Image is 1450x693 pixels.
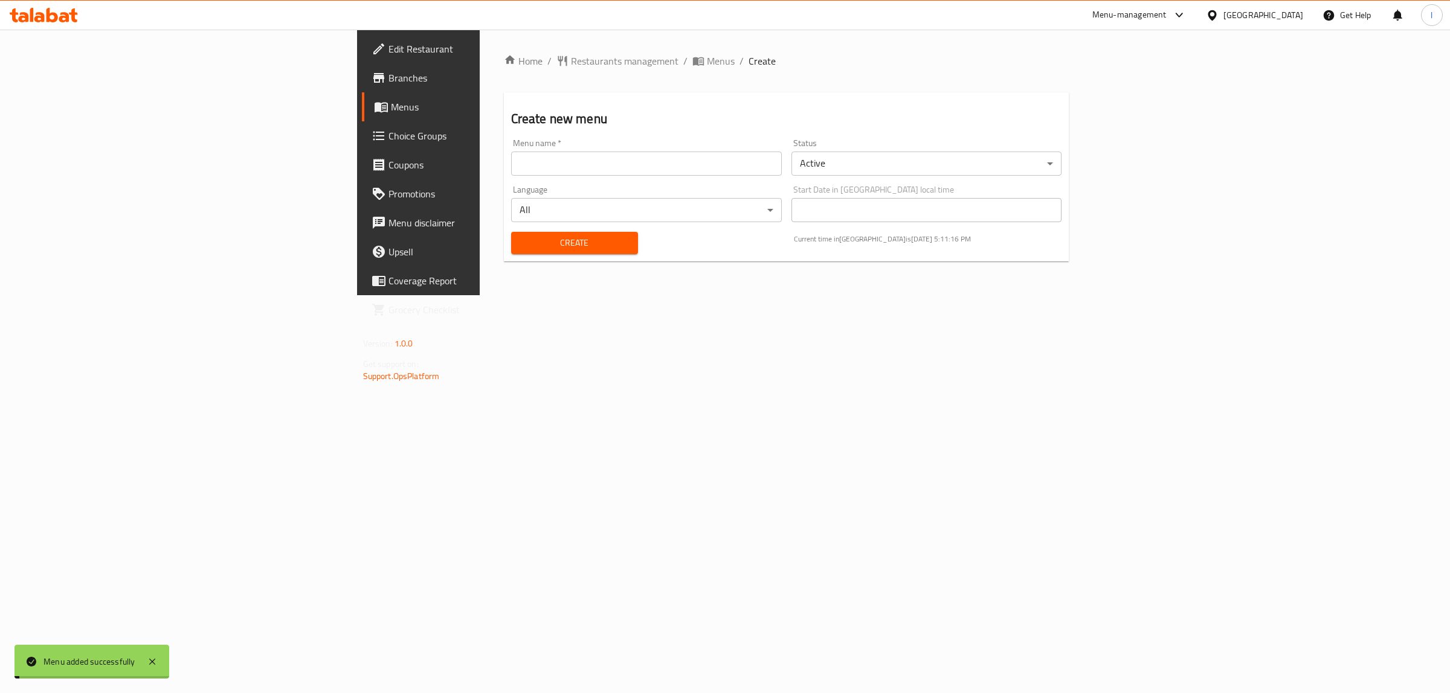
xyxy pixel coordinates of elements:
span: Menus [391,100,590,114]
div: [GEOGRAPHIC_DATA] [1223,8,1303,22]
h2: Create new menu [511,110,1062,128]
button: Create [511,232,638,254]
span: Branches [388,71,590,85]
li: / [739,54,744,68]
span: Get support on: [363,356,419,372]
a: Grocery Checklist [362,295,599,324]
span: 1.0.0 [395,336,413,351]
nav: breadcrumb [504,54,1069,68]
a: Menus [362,92,599,121]
li: / [683,54,688,68]
a: Menu disclaimer [362,208,599,237]
span: Coupons [388,158,590,172]
a: Choice Groups [362,121,599,150]
p: Current time in [GEOGRAPHIC_DATA] is [DATE] 5:11:16 PM [794,234,1062,244]
span: Edit Restaurant [388,42,590,56]
span: Upsell [388,244,590,259]
span: Menu disclaimer [388,216,590,230]
div: Active [791,152,1062,176]
span: Create [521,235,628,251]
span: Version: [363,336,393,351]
a: Edit Restaurant [362,34,599,63]
a: Coupons [362,150,599,179]
span: l [1431,8,1432,22]
a: Menus [692,54,735,68]
span: Restaurants management [571,54,678,68]
span: Coverage Report [388,273,590,288]
span: Choice Groups [388,129,590,143]
div: All [511,198,782,222]
span: Menus [707,54,735,68]
span: Grocery Checklist [388,302,590,317]
a: Coverage Report [362,266,599,295]
a: Upsell [362,237,599,266]
input: Please enter Menu name [511,152,782,176]
span: Create [749,54,776,68]
a: Branches [362,63,599,92]
span: Promotions [388,187,590,201]
a: Promotions [362,179,599,208]
div: Menu added successfully [43,655,135,668]
a: Support.OpsPlatform [363,368,440,384]
div: Menu-management [1092,8,1167,22]
a: Restaurants management [556,54,678,68]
